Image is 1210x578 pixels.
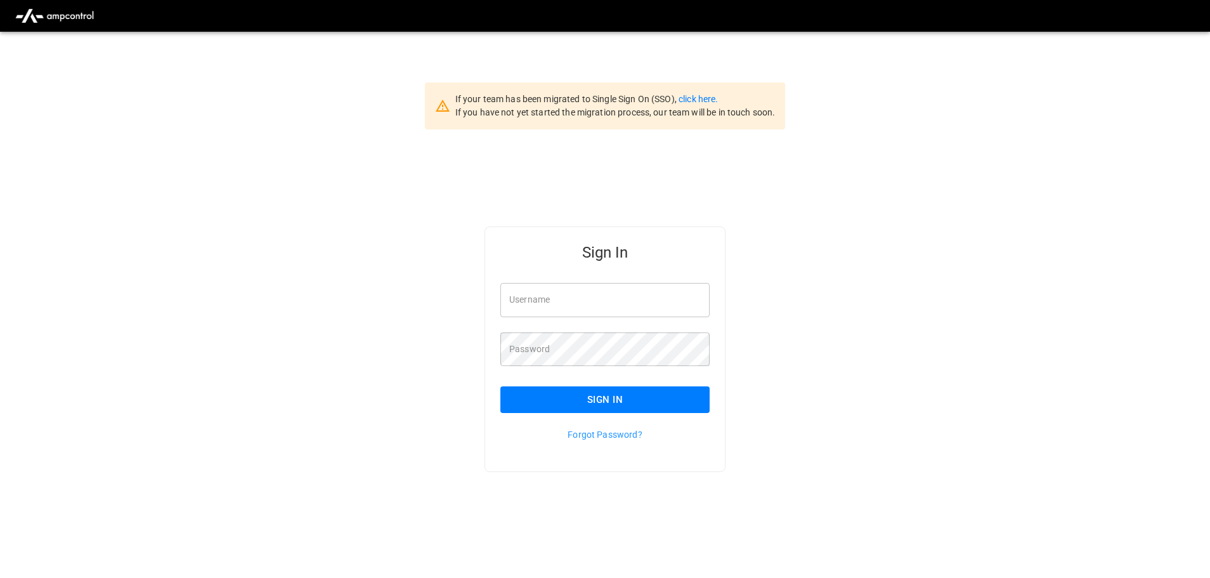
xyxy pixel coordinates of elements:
[500,428,710,441] p: Forgot Password?
[10,4,99,28] img: ampcontrol.io logo
[500,386,710,413] button: Sign In
[455,107,776,117] span: If you have not yet started the migration process, our team will be in touch soon.
[679,94,718,104] a: click here.
[455,94,679,104] span: If your team has been migrated to Single Sign On (SSO),
[500,242,710,263] h5: Sign In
